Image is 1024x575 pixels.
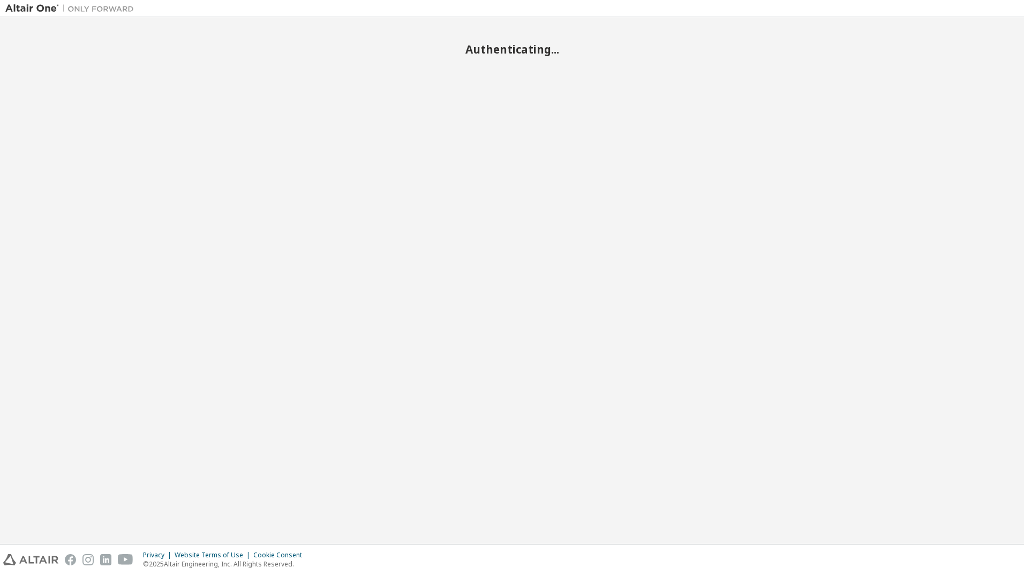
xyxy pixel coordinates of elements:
img: linkedin.svg [100,554,111,565]
img: instagram.svg [82,554,94,565]
img: facebook.svg [65,554,76,565]
div: Website Terms of Use [175,551,253,559]
div: Cookie Consent [253,551,308,559]
img: altair_logo.svg [3,554,58,565]
img: youtube.svg [118,554,133,565]
h2: Authenticating... [5,42,1019,56]
p: © 2025 Altair Engineering, Inc. All Rights Reserved. [143,559,308,569]
img: Altair One [5,3,139,14]
div: Privacy [143,551,175,559]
